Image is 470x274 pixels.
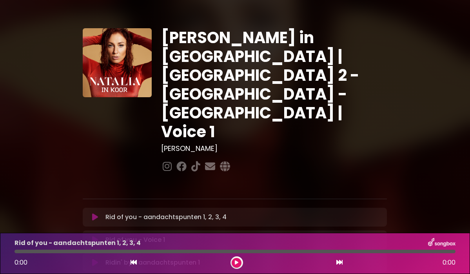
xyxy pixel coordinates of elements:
[161,28,387,141] h1: [PERSON_NAME] in [GEOGRAPHIC_DATA] | [GEOGRAPHIC_DATA] 2 - [GEOGRAPHIC_DATA] - [GEOGRAPHIC_DATA] ...
[443,258,455,267] span: 0:00
[161,144,387,153] h3: [PERSON_NAME]
[105,212,227,222] p: Rid of you - aandachtspunten 1, 2, 3, 4
[15,258,27,267] span: 0:00
[428,238,455,248] img: songbox-logo-white.png
[15,238,141,248] p: Rid of you - aandachtspunten 1, 2, 3, 4
[83,28,152,97] img: YTVS25JmS9CLUqXqkEhs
